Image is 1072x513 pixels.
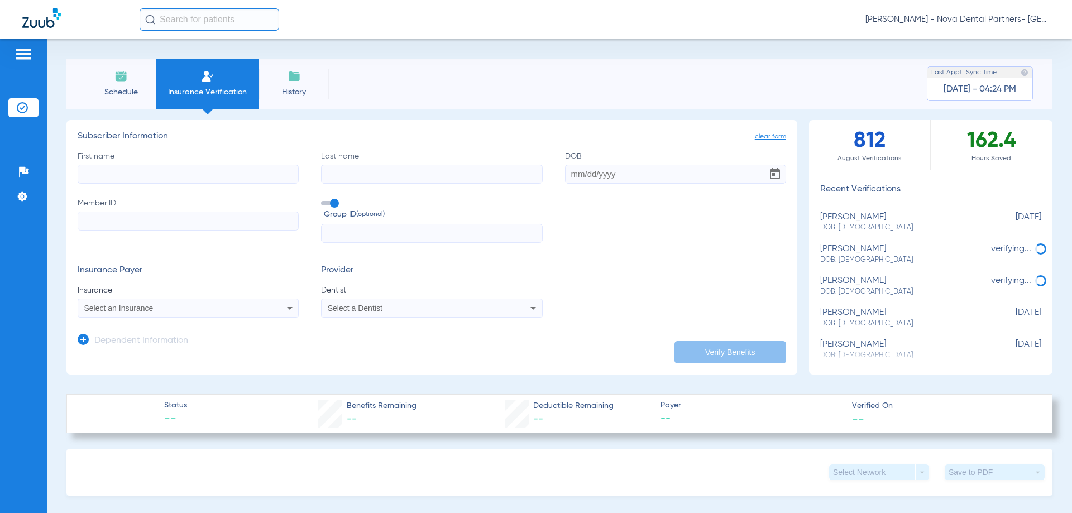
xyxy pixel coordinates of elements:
span: DOB: [DEMOGRAPHIC_DATA] [820,319,985,329]
span: [DATE] [985,339,1041,360]
span: Verified On [852,400,1034,412]
div: 812 [809,120,931,170]
h3: Subscriber Information [78,131,786,142]
img: Search Icon [145,15,155,25]
span: Dentist [321,285,542,296]
span: [DATE] - 04:24 PM [944,84,1016,95]
span: -- [347,414,357,424]
img: last sync help info [1021,69,1028,76]
label: First name [78,151,299,184]
span: Schedule [94,87,147,98]
input: Member ID [78,212,299,231]
label: Member ID [78,198,299,243]
span: Insurance Verification [164,87,251,98]
span: Hours Saved [931,153,1052,164]
h3: Provider [321,265,542,276]
span: Select an Insurance [84,304,154,313]
div: [PERSON_NAME] [820,276,985,296]
input: Search for patients [140,8,279,31]
span: DOB: [DEMOGRAPHIC_DATA] [820,287,985,297]
button: Verify Benefits [674,341,786,363]
input: DOBOpen calendar [565,165,786,184]
img: Schedule [114,70,128,83]
span: verifying... [991,244,1031,253]
span: DOB: [DEMOGRAPHIC_DATA] [820,255,985,265]
div: [PERSON_NAME] [820,339,985,360]
input: First name [78,165,299,184]
span: -- [852,413,864,425]
span: verifying... [991,276,1031,285]
span: -- [533,414,543,424]
div: 162.4 [931,120,1052,170]
input: Last name [321,165,542,184]
span: Payer [661,400,843,411]
div: [PERSON_NAME] [820,212,985,233]
span: -- [164,412,187,428]
small: (optional) [356,209,385,220]
h3: Insurance Payer [78,265,299,276]
h3: Recent Verifications [809,184,1052,195]
label: DOB [565,151,786,184]
span: DOB: [DEMOGRAPHIC_DATA] [820,223,985,233]
span: Benefits Remaining [347,400,417,412]
div: [PERSON_NAME] [820,308,985,328]
span: Select a Dentist [328,304,382,313]
span: [DATE] [985,308,1041,328]
span: Last Appt. Sync Time: [931,67,998,78]
img: hamburger-icon [15,47,32,61]
span: [DATE] [985,212,1041,233]
span: Status [164,400,187,411]
span: clear form [755,131,786,142]
h3: Dependent Information [94,335,188,347]
img: Manual Insurance Verification [201,70,214,83]
div: [PERSON_NAME] [820,244,985,265]
img: History [288,70,301,83]
span: -- [661,412,843,426]
span: Insurance [78,285,299,296]
span: Deductible Remaining [533,400,614,412]
img: Zuub Logo [22,8,61,28]
label: Last name [321,151,542,184]
span: [PERSON_NAME] - Nova Dental Partners- [GEOGRAPHIC_DATA] [865,14,1050,25]
button: Open calendar [764,163,786,185]
span: History [267,87,320,98]
span: August Verifications [809,153,930,164]
span: Group ID [324,209,542,220]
